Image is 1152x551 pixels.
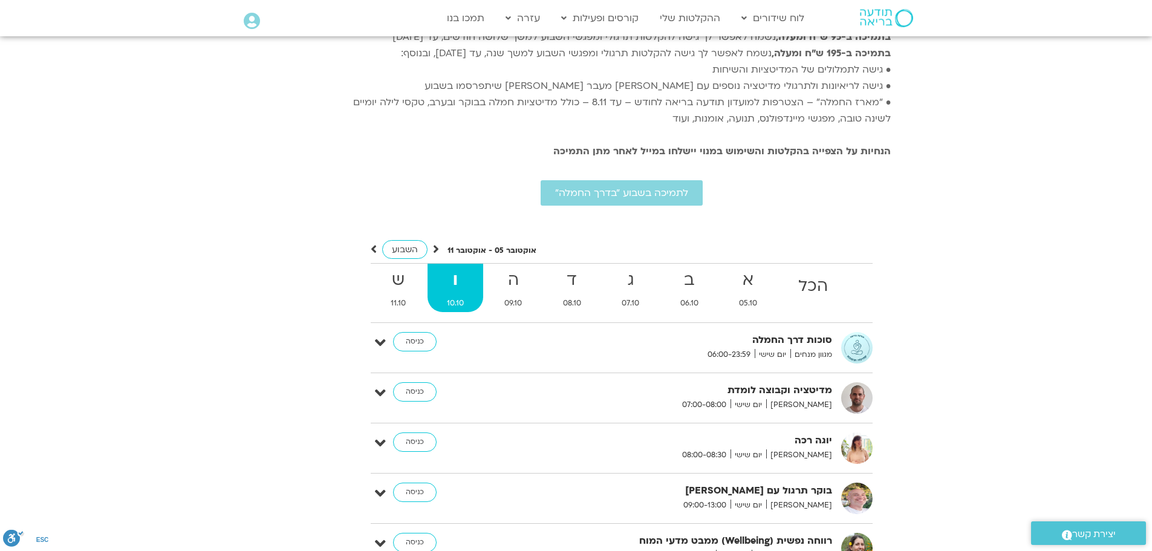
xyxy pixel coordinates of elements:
a: ד08.10 [544,264,600,312]
span: יום שישי [755,348,790,361]
span: 07:00-08:00 [678,399,731,411]
strong: בתמיכה ב-195 ש"ח ומעלה, [772,47,891,60]
strong: ב [661,267,718,294]
span: 08:00-08:30 [678,449,731,461]
span: 10.10 [428,297,483,310]
a: כניסה [393,483,437,502]
a: א05.10 [720,264,777,312]
a: ההקלטות שלי [654,7,726,30]
span: [PERSON_NAME] [766,399,832,411]
span: 08.10 [544,297,600,310]
strong: א [720,267,777,294]
span: 11.10 [372,297,426,310]
strong: ש [372,267,426,294]
span: 06.10 [661,297,718,310]
span: יצירת קשר [1072,526,1116,543]
span: 06:00-23:59 [703,348,755,361]
a: ה09.10 [486,264,542,312]
a: תמכו בנו [441,7,490,30]
strong: בתמיכה ב-95 ש"ח ומעלה, [776,30,891,44]
a: ש11.10 [372,264,426,312]
strong: סוכות דרך החמלה [536,332,832,348]
a: עזרה [500,7,546,30]
a: ג07.10 [603,264,659,312]
a: הכל [779,264,847,312]
span: לתמיכה בשבוע ״בדרך החמלה״ [555,187,688,198]
img: תודעה בריאה [860,9,913,27]
p: אוקטובר 05 - אוקטובר 11 [447,244,536,257]
span: מגוון מנחים [790,348,832,361]
strong: ה [486,267,542,294]
a: ו10.10 [428,264,483,312]
strong: ו [428,267,483,294]
strong: בוקר תרגול עם [PERSON_NAME] [536,483,832,499]
span: [PERSON_NAME] [766,449,832,461]
strong: הנחיות על הצפייה בהקלטות והשימוש במנוי יישלחו במייל לאחר מתן התמיכה [553,145,891,158]
a: קורסים ופעילות [555,7,645,30]
span: יום שישי [731,399,766,411]
span: יום שישי [731,449,766,461]
strong: יוגה רכה [536,432,832,449]
p: נשמח לאפשר לך גישה להקלטות תרגולי ומפגשי השבוע למשך שלושה חודשים, עד [DATE] נשמח לאפשר לך גישה לה... [353,29,891,160]
strong: ג [603,267,659,294]
strong: רווחה נפשית (Wellbeing) ממבט מדעי המוח [536,533,832,549]
a: כניסה [393,432,437,452]
span: 05.10 [720,297,777,310]
span: 09:00-13:00 [679,499,731,512]
span: 07.10 [603,297,659,310]
span: השבוע [392,244,418,255]
a: לתמיכה בשבוע ״בדרך החמלה״ [541,180,703,206]
span: יום שישי [731,499,766,512]
a: יצירת קשר [1031,521,1146,545]
a: כניסה [393,382,437,402]
span: [PERSON_NAME] [766,499,832,512]
strong: הכל [779,273,847,300]
a: ב06.10 [661,264,718,312]
a: לוח שידורים [735,7,810,30]
a: השבוע [382,240,428,259]
strong: ד [544,267,600,294]
strong: מדיטציה וקבוצה לומדת [536,382,832,399]
a: כניסה [393,332,437,351]
span: 09.10 [486,297,542,310]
